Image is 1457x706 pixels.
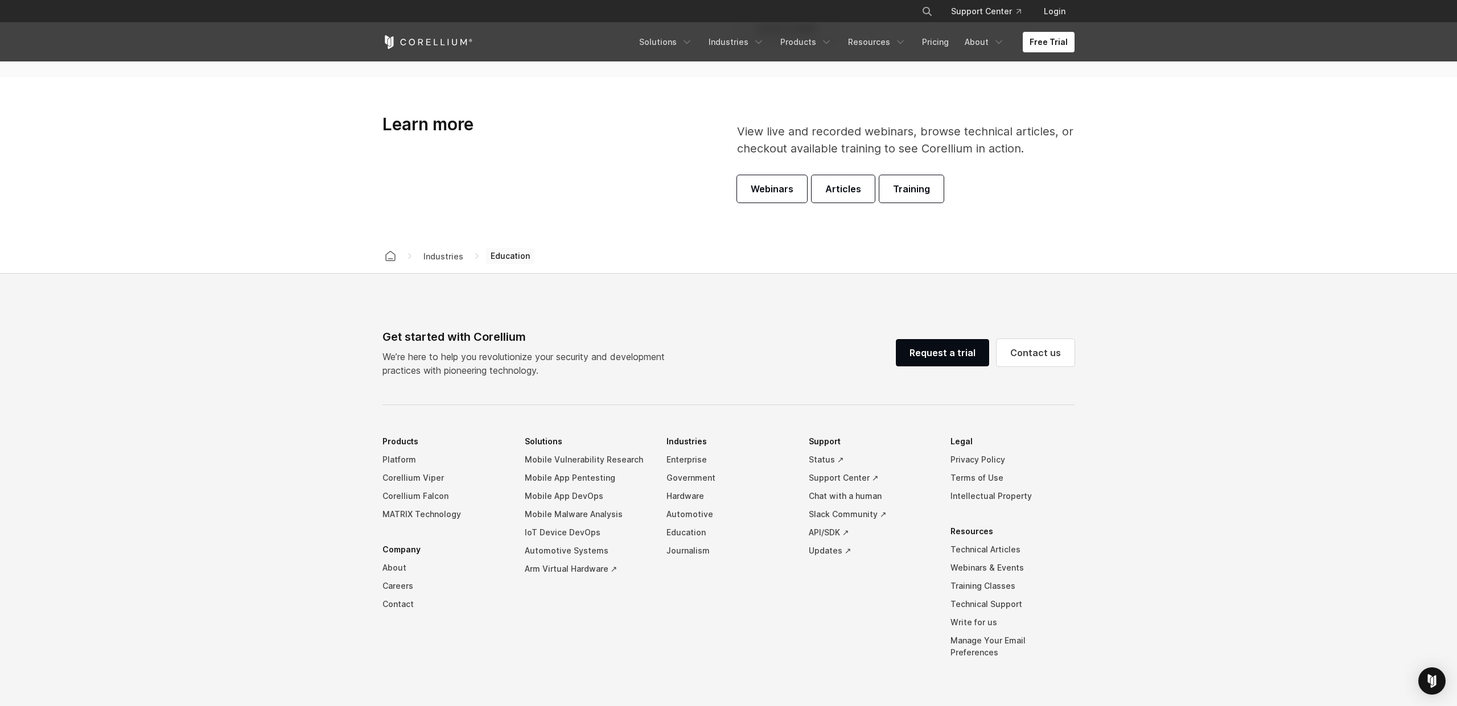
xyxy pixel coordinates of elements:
[950,487,1075,505] a: Intellectual Property
[879,175,944,203] a: Training
[666,451,791,469] a: Enterprise
[809,523,933,542] a: API/SDK ↗
[950,540,1075,559] a: Technical Articles
[382,505,507,523] a: MATRIX Technology
[950,559,1075,577] a: Webinars & Events
[809,505,933,523] a: Slack Community ↗
[809,469,933,487] a: Support Center ↗
[812,175,875,203] a: Articles
[950,613,1075,631] a: Write for us
[997,339,1075,366] a: Contact us
[419,250,468,262] div: Industries
[958,32,1011,52] a: About
[382,469,507,487] a: Corellium Viper
[666,487,791,505] a: Hardware
[632,32,1075,52] div: Navigation Menu
[419,249,468,263] span: Industries
[950,451,1075,469] a: Privacy Policy
[950,631,1075,662] a: Manage Your Email Preferences
[950,577,1075,595] a: Training Classes
[841,32,913,52] a: Resources
[380,248,401,264] a: Corellium home
[666,523,791,542] a: Education
[809,487,933,505] a: Chat with a human
[809,542,933,560] a: Updates ↗
[915,32,956,52] a: Pricing
[751,182,793,196] span: Webinars
[382,350,674,377] p: We’re here to help you revolutionize your security and development practices with pioneering tech...
[525,505,649,523] a: Mobile Malware Analysis
[525,560,649,578] a: Arm Virtual Hardware ↗
[950,595,1075,613] a: Technical Support
[702,32,771,52] a: Industries
[382,432,1075,679] div: Navigation Menu
[525,451,649,469] a: Mobile Vulnerability Research
[632,32,699,52] a: Solutions
[525,542,649,560] a: Automotive Systems
[382,35,473,49] a: Corellium Home
[773,32,839,52] a: Products
[908,1,1075,22] div: Navigation Menu
[917,1,937,22] button: Search
[486,248,534,264] span: Education
[1418,667,1446,695] div: Open Intercom Messenger
[382,595,507,613] a: Contact
[525,523,649,542] a: IoT Device DevOps
[382,328,674,345] div: Get started with Corellium
[666,542,791,560] a: Journalism
[525,469,649,487] a: Mobile App Pentesting
[950,469,1075,487] a: Terms of Use
[382,451,507,469] a: Platform
[382,487,507,505] a: Corellium Falcon
[737,123,1075,157] p: View live and recorded webinars, browse technical articles, or checkout available training to see...
[893,182,930,196] span: Training
[525,487,649,505] a: Mobile App DevOps
[942,1,1030,22] a: Support Center
[382,114,674,135] h3: Learn more
[382,559,507,577] a: About
[382,577,507,595] a: Careers
[1023,32,1075,52] a: Free Trial
[1035,1,1075,22] a: Login
[666,469,791,487] a: Government
[737,175,807,203] a: Webinars
[809,451,933,469] a: Status ↗
[666,505,791,523] a: Automotive
[896,339,989,366] a: Request a trial
[825,182,861,196] span: Articles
